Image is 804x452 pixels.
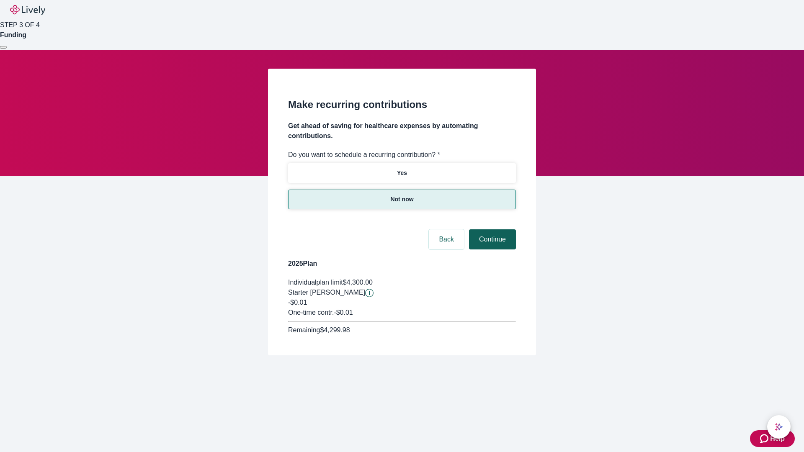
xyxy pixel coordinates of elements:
svg: Lively AI Assistant [775,423,783,431]
span: $4,300.00 [343,279,373,286]
button: Not now [288,190,516,209]
span: $4,299.98 [320,326,350,334]
span: -$0.01 [288,299,307,306]
h2: Make recurring contributions [288,97,516,112]
button: Back [429,229,464,249]
svg: Zendesk support icon [760,434,770,444]
span: Starter [PERSON_NAME] [288,289,365,296]
button: Lively will contribute $0.01 to establish your account [365,289,374,297]
span: Help [770,434,785,444]
button: Zendesk support iconHelp [750,430,795,447]
p: Yes [397,169,407,177]
p: Not now [390,195,413,204]
button: Continue [469,229,516,249]
button: Yes [288,163,516,183]
span: Individual plan limit [288,279,343,286]
h4: Get ahead of saving for healthcare expenses by automating contributions. [288,121,516,141]
svg: Starter penny details [365,289,374,297]
label: Do you want to schedule a recurring contribution? * [288,150,440,160]
span: Remaining [288,326,320,334]
span: One-time contr. [288,309,334,316]
span: - $0.01 [334,309,353,316]
h4: 2025 Plan [288,259,516,269]
button: chat [767,415,791,439]
img: Lively [10,5,45,15]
